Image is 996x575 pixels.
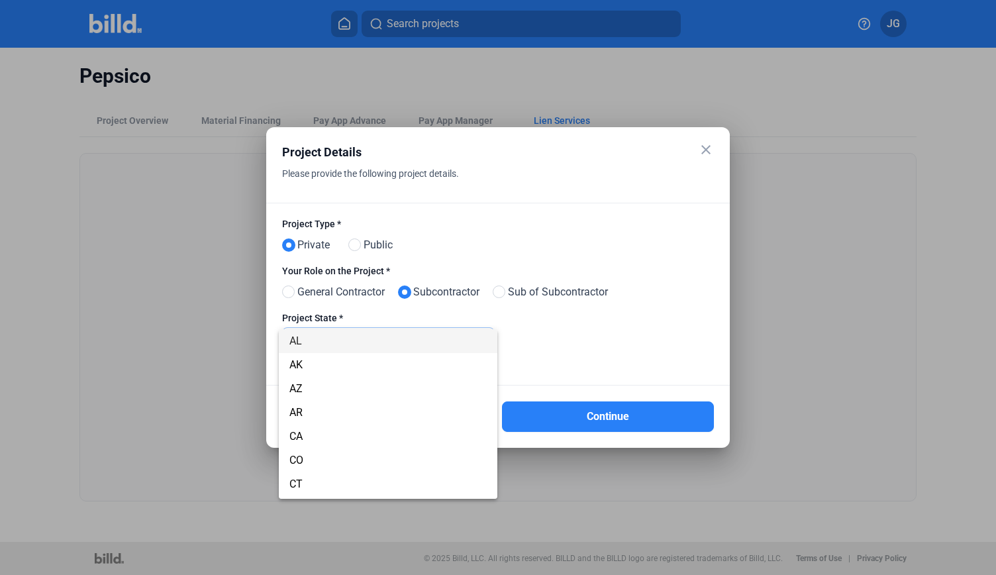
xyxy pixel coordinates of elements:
[289,382,303,395] span: AZ
[289,358,303,371] span: AK
[289,478,303,490] span: CT
[289,335,302,347] span: AL
[289,406,303,419] span: AR
[289,454,303,466] span: CO
[289,430,303,443] span: CA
